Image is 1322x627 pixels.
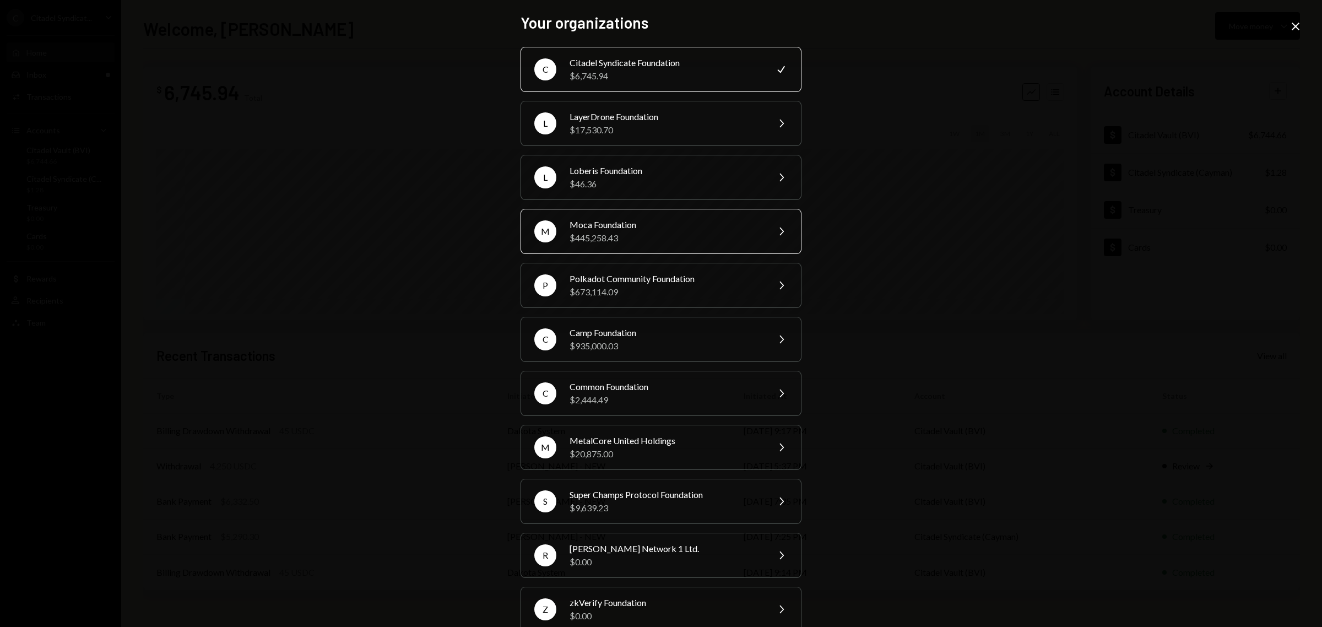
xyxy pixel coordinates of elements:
[570,434,761,447] div: MetalCore United Holdings
[521,479,801,524] button: SSuper Champs Protocol Foundation$9,639.23
[570,164,761,177] div: Loberis Foundation
[521,47,801,92] button: CCitadel Syndicate Foundation$6,745.94
[521,155,801,200] button: LLoberis Foundation$46.36
[534,274,556,296] div: P
[570,339,761,353] div: $935,000.03
[570,56,761,69] div: Citadel Syndicate Foundation
[521,371,801,416] button: CCommon Foundation$2,444.49
[534,166,556,188] div: L
[570,447,761,461] div: $20,875.00
[570,218,761,231] div: Moca Foundation
[521,12,801,34] h2: Your organizations
[521,209,801,254] button: MMoca Foundation$445,258.43
[521,317,801,362] button: CCamp Foundation$935,000.03
[534,220,556,242] div: M
[534,490,556,512] div: S
[534,58,556,80] div: C
[570,380,761,393] div: Common Foundation
[521,533,801,578] button: R[PERSON_NAME] Network 1 Ltd.$0.00
[521,101,801,146] button: LLayerDrone Foundation$17,530.70
[534,436,556,458] div: M
[534,598,556,620] div: Z
[570,326,761,339] div: Camp Foundation
[570,123,761,137] div: $17,530.70
[570,69,761,83] div: $6,745.94
[570,272,761,285] div: Polkadot Community Foundation
[534,112,556,134] div: L
[570,488,761,501] div: Super Champs Protocol Foundation
[570,555,761,569] div: $0.00
[570,609,761,623] div: $0.00
[570,542,761,555] div: [PERSON_NAME] Network 1 Ltd.
[534,328,556,350] div: C
[570,110,761,123] div: LayerDrone Foundation
[534,382,556,404] div: C
[570,393,761,407] div: $2,444.49
[521,425,801,470] button: MMetalCore United Holdings$20,875.00
[570,231,761,245] div: $445,258.43
[570,285,761,299] div: $673,114.09
[570,596,761,609] div: zkVerify Foundation
[570,501,761,515] div: $9,639.23
[521,263,801,308] button: PPolkadot Community Foundation$673,114.09
[534,544,556,566] div: R
[570,177,761,191] div: $46.36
